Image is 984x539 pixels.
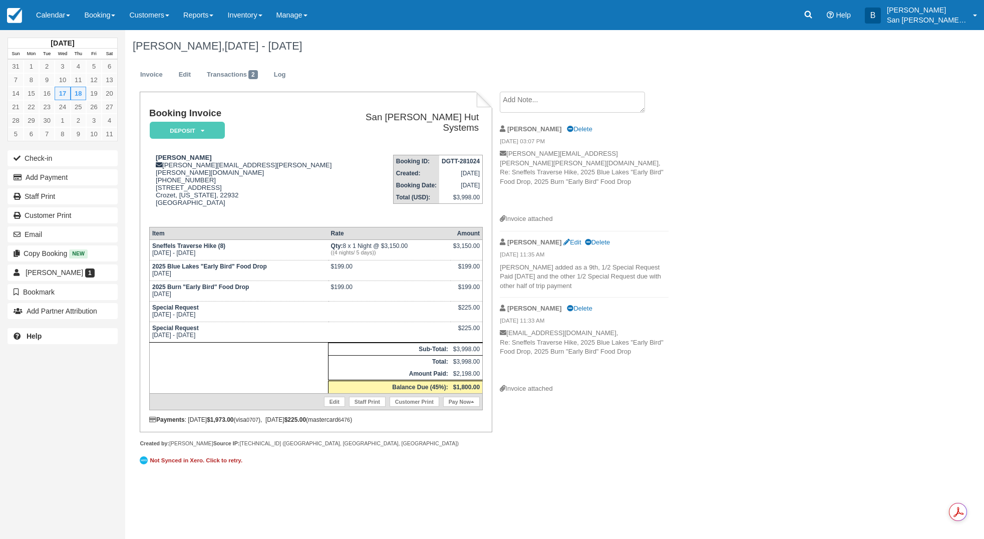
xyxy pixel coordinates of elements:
strong: [PERSON_NAME] [156,154,212,161]
a: 23 [39,100,55,114]
span: 1 [85,268,95,278]
strong: [PERSON_NAME] [507,125,562,133]
th: Wed [55,49,70,60]
span: [DATE] - [DATE] [224,40,302,52]
strong: Source IP: [213,440,240,446]
div: $3,150.00 [453,242,480,257]
th: Fri [86,49,102,60]
p: [EMAIL_ADDRESS][DOMAIN_NAME], Re: Sneffels Traverse Hike, 2025 Blue Lakes "Early Bird" Food Drop,... [500,329,669,384]
a: 9 [39,73,55,87]
td: [DATE] - [DATE] [149,322,328,342]
span: New [69,249,88,258]
a: Help [8,328,118,344]
a: Customer Print [390,397,439,407]
a: 1 [55,114,70,127]
td: $2,198.00 [451,368,483,381]
strong: 2025 Burn "Early Bird" Food Drop [152,284,249,291]
a: 25 [71,100,86,114]
th: Mon [24,49,39,60]
a: Transactions2 [199,65,265,85]
a: 8 [55,127,70,141]
a: 14 [8,87,24,100]
a: 13 [102,73,117,87]
td: $3,998.00 [451,343,483,355]
em: [DATE] 03:07 PM [500,137,669,148]
th: Balance Due (45%): [329,380,451,393]
th: Created: [393,167,439,179]
a: 3 [86,114,102,127]
a: 10 [86,127,102,141]
h1: Booking Invoice [149,108,354,119]
a: Edit [324,397,345,407]
a: 6 [102,60,117,73]
a: Edit [563,238,581,246]
strong: 2025 Blue Lakes "Early Bird" Food Drop [152,263,267,270]
p: San [PERSON_NAME] Hut Systems [887,15,967,25]
td: $199.00 [329,260,451,281]
p: [PERSON_NAME] added as a 9th, 1/2 Special Request Paid [DATE] and the other 1/2 Special Request d... [500,263,669,291]
strong: Special Request [152,325,199,332]
td: [DATE] - [DATE] [149,301,328,322]
strong: $1,800.00 [453,384,480,391]
a: Not Synced in Xero. Click to retry. [140,455,245,466]
a: 18 [71,87,86,100]
button: Add Payment [8,169,118,185]
a: 26 [86,100,102,114]
strong: [PERSON_NAME] [507,305,562,312]
div: $225.00 [453,304,480,319]
div: : [DATE] (visa ), [DATE] (mastercard ) [149,416,483,423]
strong: Created by: [140,440,169,446]
th: Booking Date: [393,179,439,191]
a: Staff Print [349,397,386,407]
em: Deposit [150,122,225,139]
strong: $1,973.00 [207,416,233,423]
a: 22 [24,100,39,114]
button: Copy Booking New [8,245,118,261]
button: Bookmark [8,284,118,300]
h1: [PERSON_NAME], [133,40,856,52]
a: Delete [567,305,592,312]
th: Tue [39,49,55,60]
td: $3,998.00 [439,191,483,204]
strong: Qty [331,242,343,249]
a: 3 [55,60,70,73]
a: 17 [55,87,70,100]
th: Total (USD): [393,191,439,204]
th: Sub-Total: [329,343,451,355]
p: [PERSON_NAME][EMAIL_ADDRESS][PERSON_NAME][PERSON_NAME][DOMAIN_NAME], Re: Sneffels Traverse Hike, ... [500,149,669,214]
div: Invoice attached [500,214,669,224]
a: 21 [8,100,24,114]
a: 2 [39,60,55,73]
a: Log [266,65,293,85]
a: 16 [39,87,55,100]
td: $199.00 [329,281,451,301]
a: [PERSON_NAME] 1 [8,264,118,281]
a: 1 [24,60,39,73]
a: 12 [86,73,102,87]
strong: Sneffels Traverse Hike (8) [152,242,225,249]
strong: $225.00 [284,416,306,423]
strong: [PERSON_NAME] [507,238,562,246]
th: Rate [329,227,451,239]
a: 11 [71,73,86,87]
a: 31 [8,60,24,73]
a: 7 [8,73,24,87]
em: ((4 nights/ 5 days)) [331,249,448,255]
th: Thu [71,49,86,60]
a: Deposit [149,121,221,140]
a: Delete [585,238,610,246]
a: 28 [8,114,24,127]
a: 4 [71,60,86,73]
td: [DATE] [439,179,483,191]
th: Sat [102,49,117,60]
a: 9 [71,127,86,141]
td: 8 x 1 Night @ $3,150.00 [329,239,451,260]
div: [PERSON_NAME][EMAIL_ADDRESS][PERSON_NAME][PERSON_NAME][DOMAIN_NAME] [PHONE_NUMBER] [STREET_ADDRES... [149,154,354,219]
button: Email [8,226,118,242]
div: [PERSON_NAME] [TECHNICAL_ID] ([GEOGRAPHIC_DATA], [GEOGRAPHIC_DATA], [GEOGRAPHIC_DATA]) [140,440,492,447]
a: 15 [24,87,39,100]
th: Amount [451,227,483,239]
a: 24 [55,100,70,114]
a: 5 [8,127,24,141]
i: Help [827,12,834,19]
